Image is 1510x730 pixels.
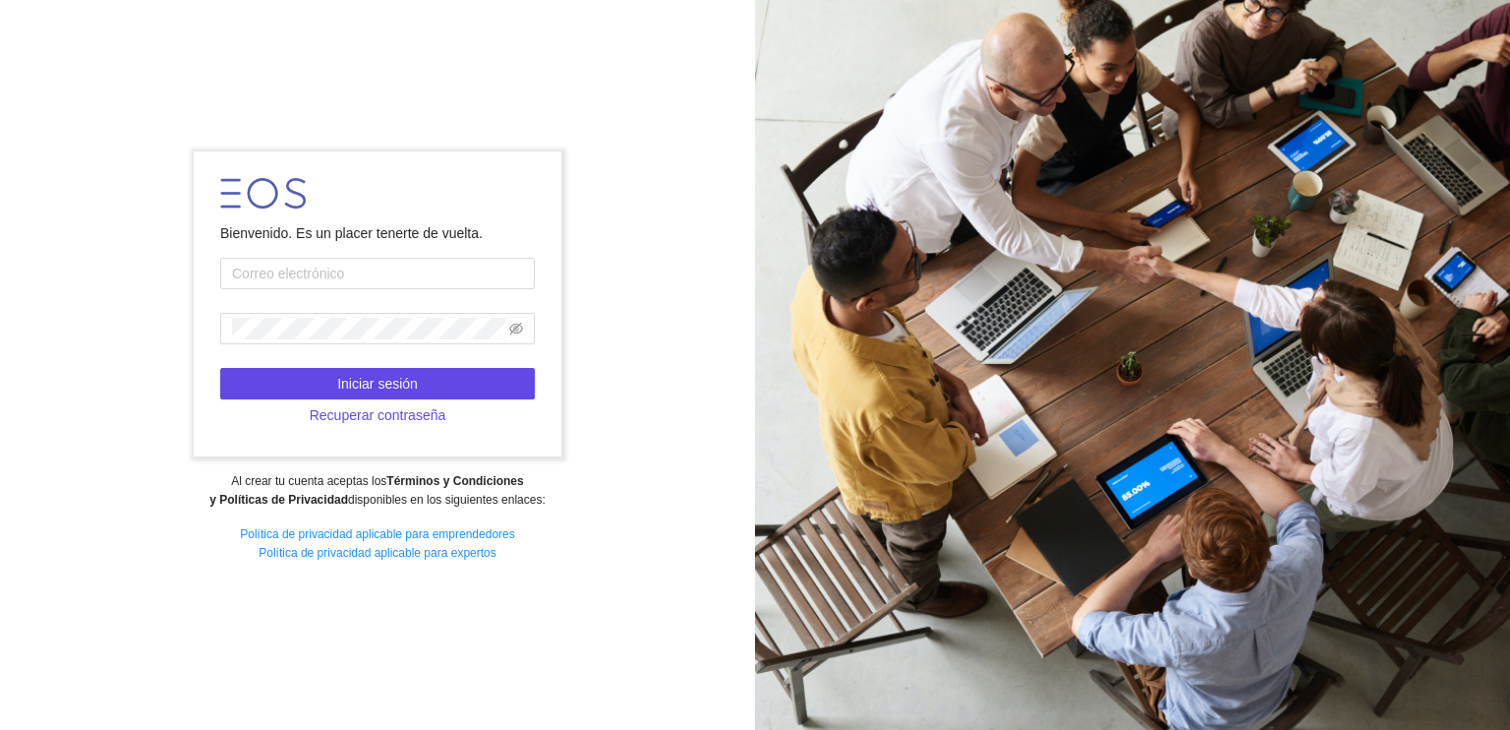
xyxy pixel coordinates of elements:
[220,178,306,209] img: LOGO
[220,258,535,289] input: Correo electrónico
[13,472,741,510] div: Al crear tu cuenta aceptas los disponibles en los siguientes enlaces:
[259,546,495,560] a: Política de privacidad aplicable para expertos
[220,368,535,399] button: Iniciar sesión
[220,222,535,244] div: Bienvenido. Es un placer tenerte de vuelta.
[220,407,535,423] a: Recuperar contraseña
[220,399,535,431] button: Recuperar contraseña
[209,474,523,507] strong: Términos y Condiciones y Políticas de Privacidad
[509,322,523,335] span: eye-invisible
[310,404,446,426] span: Recuperar contraseña
[337,373,418,395] span: Iniciar sesión
[240,527,515,541] a: Política de privacidad aplicable para emprendedores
